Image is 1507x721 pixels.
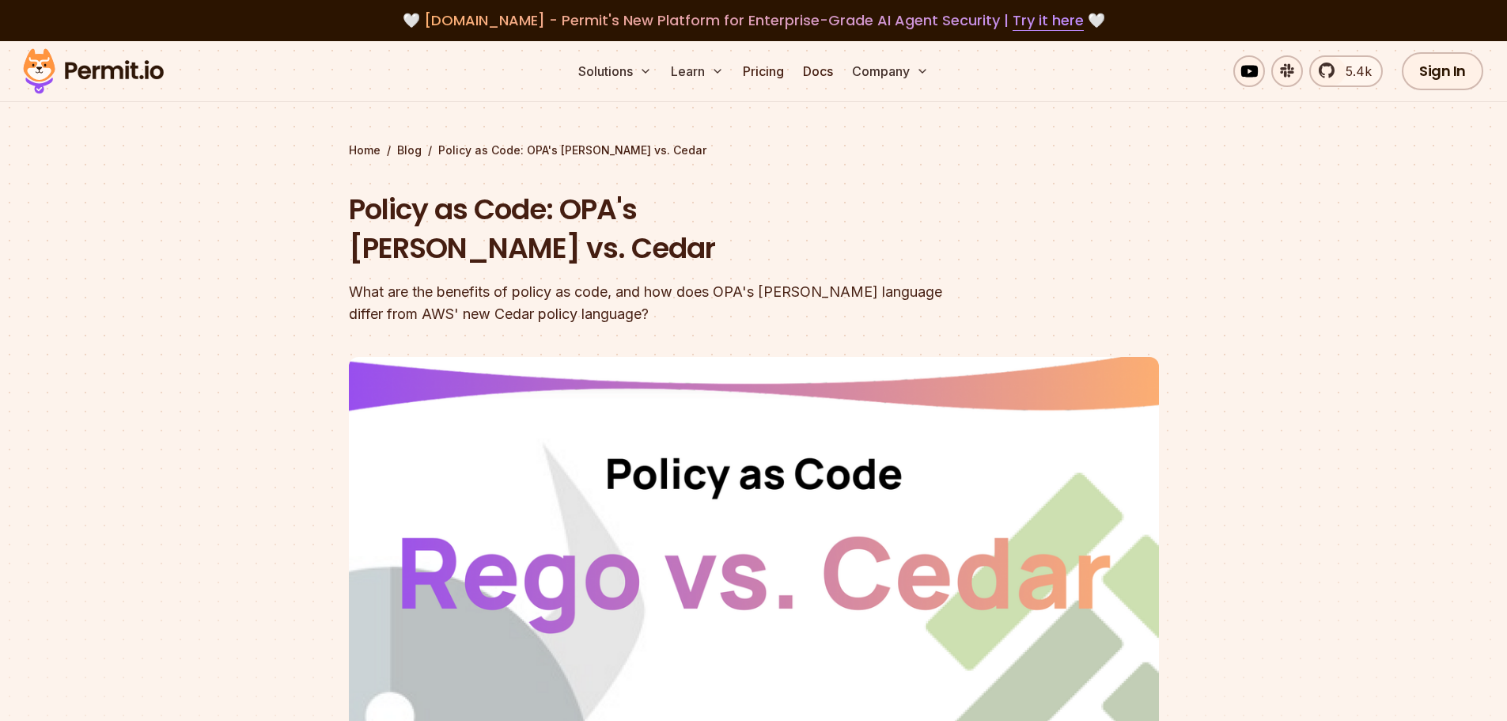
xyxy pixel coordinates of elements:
[424,10,1084,30] span: [DOMAIN_NAME] - Permit's New Platform for Enterprise-Grade AI Agent Security |
[38,9,1469,32] div: 🤍 🤍
[16,44,171,98] img: Permit logo
[797,55,839,87] a: Docs
[349,190,956,268] h1: Policy as Code: OPA's [PERSON_NAME] vs. Cedar
[572,55,658,87] button: Solutions
[349,142,381,158] a: Home
[1013,10,1084,31] a: Try it here
[349,281,956,325] div: What are the benefits of policy as code, and how does OPA's [PERSON_NAME] language differ from AW...
[349,142,1159,158] div: / /
[665,55,730,87] button: Learn
[846,55,935,87] button: Company
[736,55,790,87] a: Pricing
[1402,52,1483,90] a: Sign In
[1309,55,1383,87] a: 5.4k
[1336,62,1372,81] span: 5.4k
[397,142,422,158] a: Blog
